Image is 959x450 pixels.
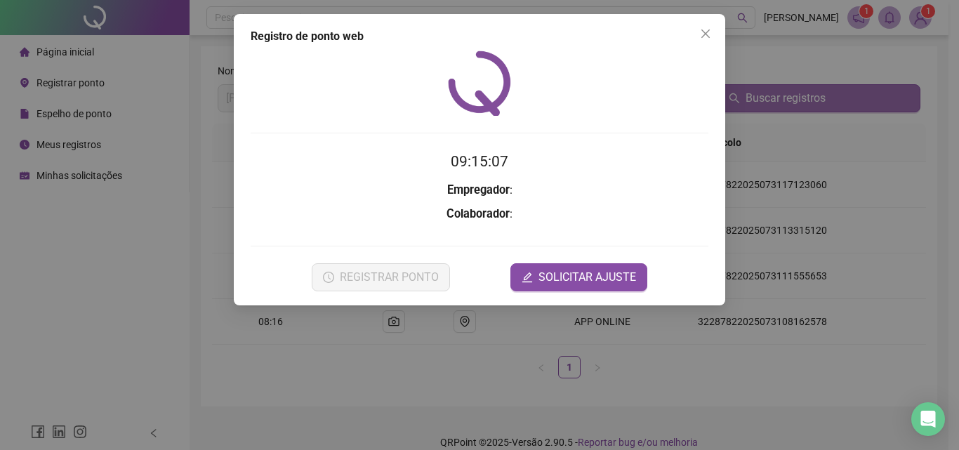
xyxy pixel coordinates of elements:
[911,402,945,436] div: Open Intercom Messenger
[447,207,510,220] strong: Colaborador
[448,51,511,116] img: QRPoint
[700,28,711,39] span: close
[522,272,533,283] span: edit
[447,183,510,197] strong: Empregador
[451,153,508,170] time: 09:15:07
[251,205,708,223] h3: :
[251,181,708,199] h3: :
[312,263,450,291] button: REGISTRAR PONTO
[694,22,717,45] button: Close
[538,269,636,286] span: SOLICITAR AJUSTE
[510,263,647,291] button: editSOLICITAR AJUSTE
[251,28,708,45] div: Registro de ponto web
